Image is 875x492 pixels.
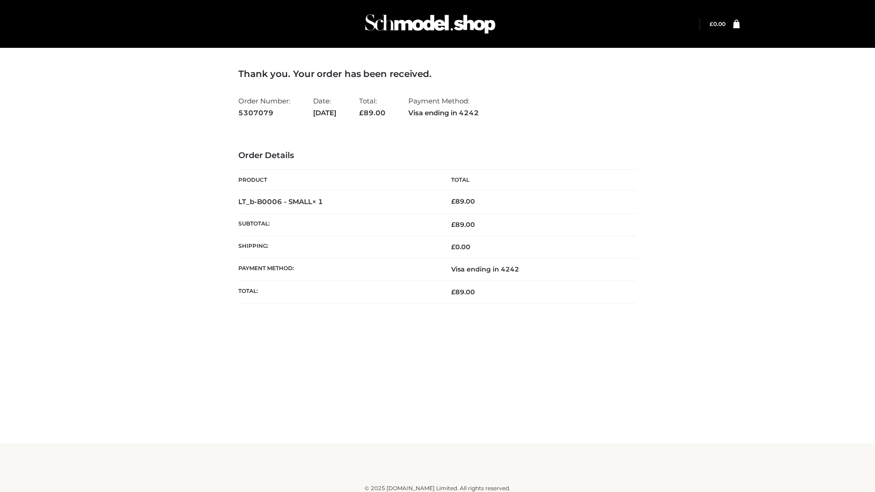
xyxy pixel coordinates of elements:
[238,170,437,190] th: Product
[313,107,336,119] strong: [DATE]
[238,68,637,79] h3: Thank you. Your order has been received.
[710,20,726,27] a: £0.00
[238,107,290,119] strong: 5307079
[312,197,323,206] strong: × 1
[710,20,713,27] span: £
[408,93,479,121] li: Payment Method:
[359,108,364,117] span: £
[238,236,437,258] th: Shipping:
[451,243,455,251] span: £
[451,197,475,205] bdi: 89.00
[238,93,290,121] li: Order Number:
[238,151,637,161] h3: Order Details
[238,281,437,303] th: Total:
[437,170,637,190] th: Total
[451,288,455,296] span: £
[437,258,637,281] td: Visa ending in 4242
[451,220,455,229] span: £
[451,220,475,229] span: 89.00
[408,107,479,119] strong: Visa ending in 4242
[451,197,455,205] span: £
[238,258,437,281] th: Payment method:
[451,288,475,296] span: 89.00
[359,93,386,121] li: Total:
[710,20,726,27] bdi: 0.00
[359,108,386,117] span: 89.00
[238,213,437,236] th: Subtotal:
[238,197,323,206] strong: LT_b-B0006 - SMALL
[451,243,470,251] bdi: 0.00
[362,6,499,42] img: Schmodel Admin 964
[313,93,336,121] li: Date:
